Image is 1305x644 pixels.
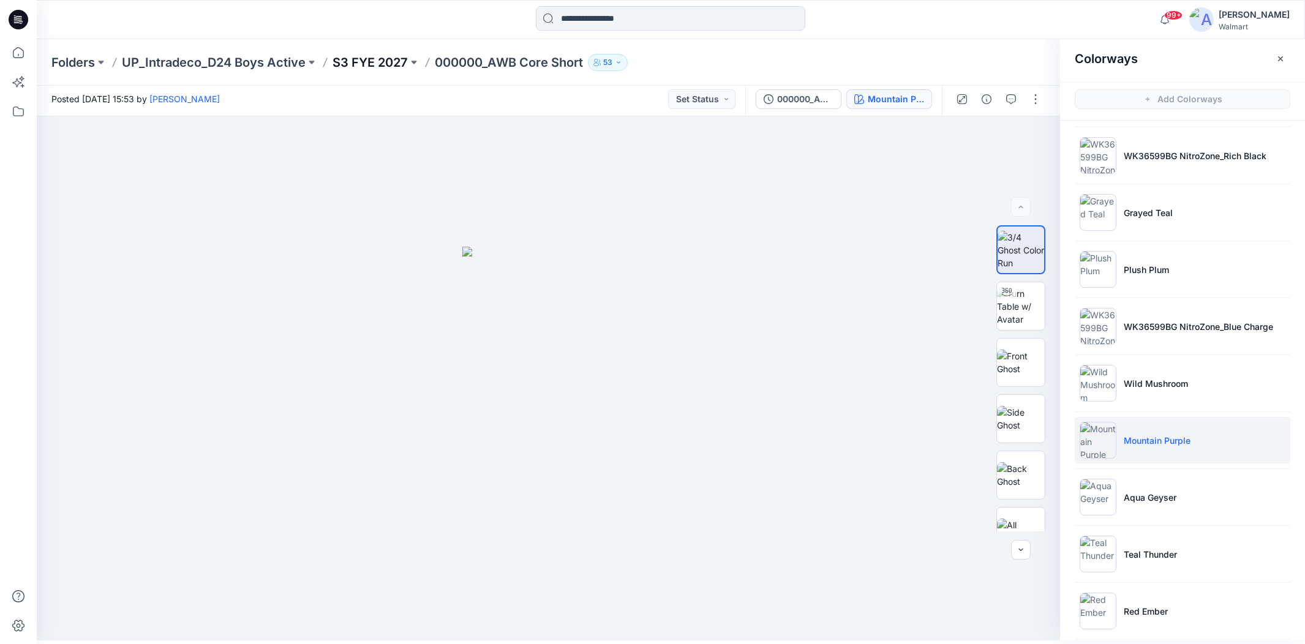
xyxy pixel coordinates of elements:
p: 53 [603,56,612,69]
span: Posted [DATE] 15:53 by [51,92,220,105]
span: 99+ [1164,10,1183,20]
img: Red Ember [1080,593,1116,629]
img: Mountain Purple [1080,422,1116,459]
img: Grayed Teal [1080,194,1116,231]
div: Walmart [1219,22,1290,31]
img: eyJhbGciOiJIUzI1NiIsImtpZCI6IjAiLCJzbHQiOiJzZXMiLCJ0eXAiOiJKV1QifQ.eyJkYXRhIjp7InR5cGUiOiJzdG9yYW... [462,247,635,640]
img: All colorways [997,519,1045,544]
button: Details [977,89,996,109]
img: Aqua Geyser [1080,479,1116,515]
button: 53 [588,54,628,71]
p: Teal Thunder [1124,548,1177,561]
p: WK36599BG NitroZone_Rich Black [1124,149,1266,162]
div: [PERSON_NAME] [1219,7,1290,22]
p: Aqua Geyser [1124,491,1176,504]
p: 000000_AWB Core Short [435,54,583,71]
img: Wild Mushroom [1080,365,1116,402]
img: avatar [1189,7,1214,32]
button: Mountain Purple [846,89,932,109]
p: Red Ember [1124,605,1168,618]
button: 000000_ADM_AWB Core Short [756,89,841,109]
img: 3/4 Ghost Color Run [998,231,1044,269]
p: WK36599BG NitroZone_Blue Charge [1124,320,1273,333]
img: Turn Table w/ Avatar [997,287,1045,326]
p: Grayed Teal [1124,206,1173,219]
a: Folders [51,54,95,71]
h2: Colorways [1075,51,1138,66]
img: Front Ghost [997,350,1045,375]
a: [PERSON_NAME] [149,94,220,104]
div: 000000_ADM_AWB Core Short [777,92,833,106]
a: S3 FYE 2027 [333,54,408,71]
a: UP_Intradeco_D24 Boys Active [122,54,306,71]
img: Side Ghost [997,406,1045,432]
p: Wild Mushroom [1124,377,1188,390]
img: WK36599BG NitroZone_Rich Black [1080,137,1116,174]
img: WK36599BG NitroZone_Blue Charge [1080,308,1116,345]
p: Plush Plum [1124,263,1169,276]
img: Teal Thunder [1080,536,1116,572]
img: Back Ghost [997,462,1045,488]
p: Mountain Purple [1124,434,1190,447]
div: Mountain Purple [868,92,924,106]
img: Plush Plum [1080,251,1116,288]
